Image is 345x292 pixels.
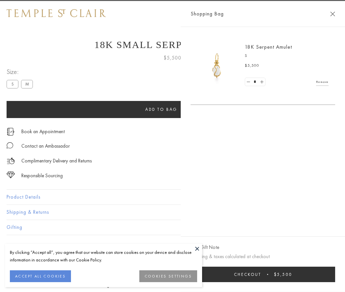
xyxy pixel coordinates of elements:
[21,172,63,180] div: Responsible Sourcing
[191,253,335,261] p: Shipping & taxes calculated at checkout
[7,128,14,135] img: icon_appointment.svg
[139,270,197,282] button: COOKIES SETTINGS
[258,78,265,86] a: Set quantity to 2
[245,53,329,59] p: S
[21,142,70,150] div: Contact an Ambassador
[7,205,338,220] button: Shipping & Returns
[234,272,261,277] span: Checkout
[330,12,335,16] button: Close Shopping Bag
[7,172,15,178] img: icon_sourcing.svg
[7,39,338,50] h1: 18K Small Serpent Amulet
[7,80,18,88] label: S
[191,267,335,282] button: Checkout $5,500
[7,142,13,149] img: MessageIcon-01_2.svg
[7,101,316,118] button: Add to bag
[274,272,292,277] span: $5,500
[7,9,106,17] img: Temple St. Clair
[245,43,292,50] a: 18K Serpent Amulet
[10,249,197,264] div: By clicking “Accept all”, you agree that our website can store cookies on your device and disclos...
[7,66,35,77] span: Size:
[21,157,92,165] p: Complimentary Delivery and Returns
[191,10,224,18] span: Shopping Bag
[21,80,33,88] label: M
[245,62,259,69] span: $5,500
[245,78,252,86] a: Set quantity to 0
[10,270,71,282] button: ACCEPT ALL COOKIES
[21,128,65,135] a: Book an Appointment
[191,243,219,252] button: Add Gift Note
[316,78,329,85] a: Remove
[197,46,237,85] img: P51836-E11SERPPV
[145,107,177,112] span: Add to bag
[7,220,338,235] button: Gifting
[164,54,181,62] span: $5,500
[7,190,338,205] button: Product Details
[7,157,15,165] img: icon_delivery.svg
